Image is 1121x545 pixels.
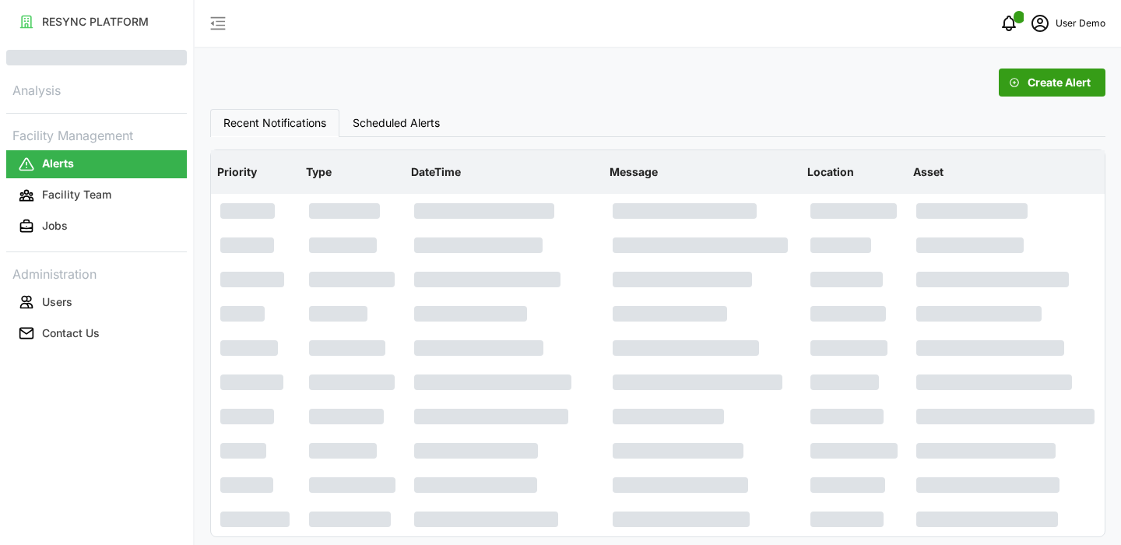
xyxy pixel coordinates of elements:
button: notifications [993,8,1024,39]
p: Priority [214,152,297,192]
p: Analysis [6,78,187,100]
p: Type [303,152,402,192]
p: Message [606,152,798,192]
span: Recent Notifications [223,118,326,128]
button: Facility Team [6,181,187,209]
p: Administration [6,262,187,284]
p: User Demo [1056,16,1105,31]
a: Alerts [6,149,187,180]
p: DateTime [408,152,599,192]
span: Create Alert [1028,69,1091,96]
p: Facility Team [42,187,111,202]
p: Asset [910,152,1102,192]
p: Facility Management [6,123,187,146]
a: Jobs [6,211,187,242]
p: RESYNC PLATFORM [42,14,149,30]
p: Alerts [42,156,74,171]
button: Create Alert [999,69,1105,97]
p: Contact Us [42,325,100,341]
p: Users [42,294,72,310]
span: Scheduled Alerts [353,118,440,128]
button: RESYNC PLATFORM [6,8,187,36]
a: Contact Us [6,318,187,349]
button: Contact Us [6,319,187,347]
a: RESYNC PLATFORM [6,6,187,37]
button: Alerts [6,150,187,178]
a: Facility Team [6,180,187,211]
button: schedule [1024,8,1056,39]
p: Jobs [42,218,68,234]
button: Jobs [6,213,187,241]
button: Users [6,288,187,316]
a: Users [6,287,187,318]
p: Location [804,152,904,192]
